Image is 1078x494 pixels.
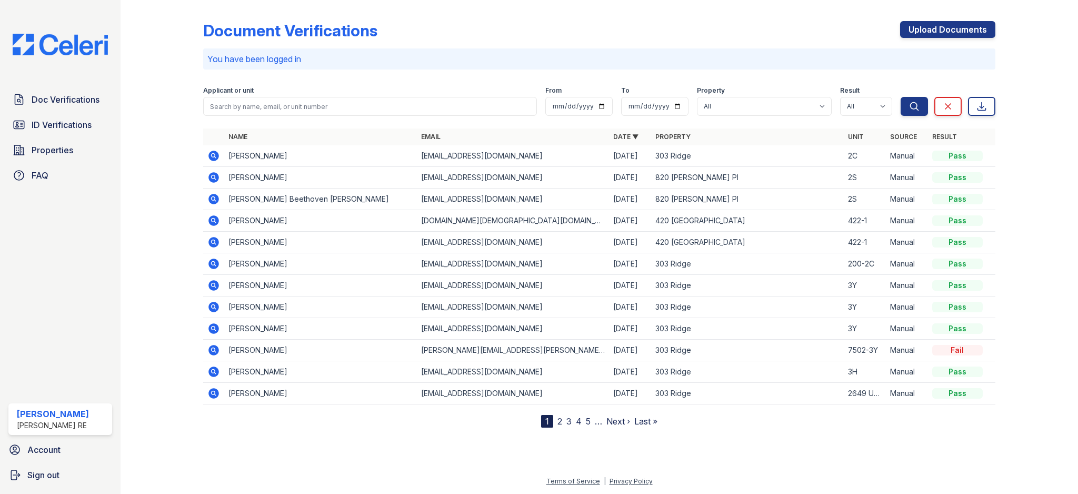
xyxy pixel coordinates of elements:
[634,416,657,427] a: Last »
[566,416,572,427] a: 3
[932,151,983,161] div: Pass
[609,232,651,253] td: [DATE]
[224,253,416,275] td: [PERSON_NAME]
[417,253,609,275] td: [EMAIL_ADDRESS][DOMAIN_NAME]
[848,133,864,141] a: Unit
[8,165,112,186] a: FAQ
[224,210,416,232] td: [PERSON_NAME]
[203,21,377,40] div: Document Verifications
[224,167,416,189] td: [PERSON_NAME]
[932,367,983,377] div: Pass
[606,416,630,427] a: Next ›
[8,140,112,161] a: Properties
[651,145,843,167] td: 303 Ridge
[224,189,416,210] td: [PERSON_NAME] Beethoven [PERSON_NAME]
[224,383,416,404] td: [PERSON_NAME]
[886,318,928,340] td: Manual
[651,297,843,318] td: 303 Ridge
[886,361,928,383] td: Manual
[417,232,609,253] td: [EMAIL_ADDRESS][DOMAIN_NAME]
[844,210,886,232] td: 422-1
[32,144,73,156] span: Properties
[203,97,536,116] input: Search by name, email, or unit number
[844,297,886,318] td: 3Y
[932,345,983,355] div: Fail
[651,318,843,340] td: 303 Ridge
[4,34,116,55] img: CE_Logo_Blue-a8612792a0a2168367f1c8372b55b34899dd931a85d93a1a3d3e32e68fde9ad4.png
[224,275,416,297] td: [PERSON_NAME]
[417,210,609,232] td: [DOMAIN_NAME][DEMOGRAPHIC_DATA][DOMAIN_NAME]
[886,297,928,318] td: Manual
[651,340,843,361] td: 303 Ridge
[224,340,416,361] td: [PERSON_NAME]
[609,189,651,210] td: [DATE]
[545,86,562,95] label: From
[417,340,609,361] td: [PERSON_NAME][EMAIL_ADDRESS][PERSON_NAME][DOMAIN_NAME]
[844,275,886,297] td: 3Y
[886,275,928,297] td: Manual
[224,232,416,253] td: [PERSON_NAME]
[610,477,653,485] a: Privacy Policy
[417,167,609,189] td: [EMAIL_ADDRESS][DOMAIN_NAME]
[932,133,957,141] a: Result
[32,169,48,182] span: FAQ
[8,89,112,110] a: Doc Verifications
[932,280,983,291] div: Pass
[609,210,651,232] td: [DATE]
[932,237,983,248] div: Pass
[932,172,983,183] div: Pass
[886,145,928,167] td: Manual
[886,232,928,253] td: Manual
[651,275,843,297] td: 303 Ridge
[932,215,983,226] div: Pass
[417,145,609,167] td: [EMAIL_ADDRESS][DOMAIN_NAME]
[844,232,886,253] td: 422-1
[609,253,651,275] td: [DATE]
[844,361,886,383] td: 3H
[886,253,928,275] td: Manual
[224,297,416,318] td: [PERSON_NAME]
[417,275,609,297] td: [EMAIL_ADDRESS][DOMAIN_NAME]
[844,318,886,340] td: 3Y
[609,318,651,340] td: [DATE]
[651,167,843,189] td: 820 [PERSON_NAME] Pl
[27,469,59,481] span: Sign out
[651,232,843,253] td: 420 [GEOGRAPHIC_DATA]
[697,86,725,95] label: Property
[541,415,553,428] div: 1
[586,416,591,427] a: 5
[651,210,843,232] td: 420 [GEOGRAPHIC_DATA]
[651,189,843,210] td: 820 [PERSON_NAME] Pl
[576,416,582,427] a: 4
[844,189,886,210] td: 2S
[932,259,983,269] div: Pass
[609,145,651,167] td: [DATE]
[840,86,860,95] label: Result
[8,114,112,135] a: ID Verifications
[32,118,92,131] span: ID Verifications
[651,253,843,275] td: 303 Ridge
[27,443,61,456] span: Account
[4,465,116,486] a: Sign out
[32,93,99,106] span: Doc Verifications
[4,439,116,460] a: Account
[890,133,917,141] a: Source
[844,253,886,275] td: 200-2C
[595,415,602,428] span: …
[609,361,651,383] td: [DATE]
[886,189,928,210] td: Manual
[17,420,89,431] div: [PERSON_NAME] RE
[609,340,651,361] td: [DATE]
[609,383,651,404] td: [DATE]
[932,323,983,334] div: Pass
[651,383,843,404] td: 303 Ridge
[224,145,416,167] td: [PERSON_NAME]
[17,408,89,420] div: [PERSON_NAME]
[900,21,995,38] a: Upload Documents
[203,86,254,95] label: Applicant or unit
[886,340,928,361] td: Manual
[886,167,928,189] td: Manual
[613,133,638,141] a: Date ▼
[417,383,609,404] td: [EMAIL_ADDRESS][DOMAIN_NAME]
